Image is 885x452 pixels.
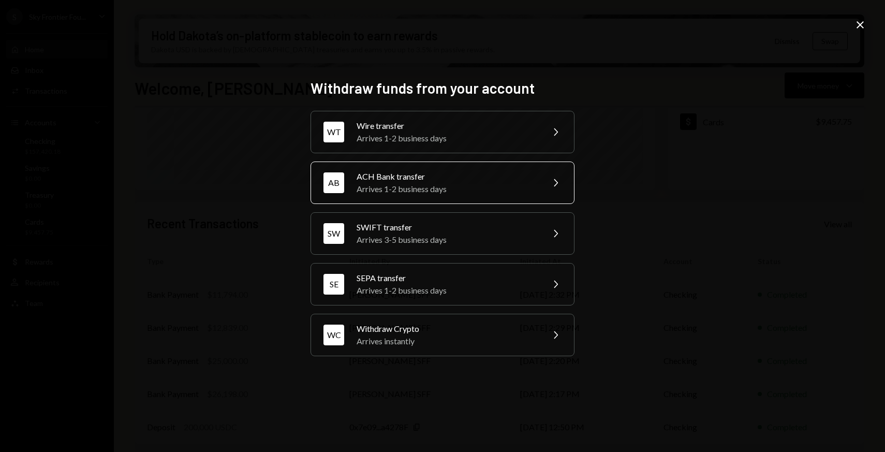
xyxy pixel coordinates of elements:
[357,284,537,297] div: Arrives 1-2 business days
[357,170,537,183] div: ACH Bank transfer
[357,183,537,195] div: Arrives 1-2 business days
[357,323,537,335] div: Withdraw Crypto
[357,221,537,234] div: SWIFT transfer
[323,325,344,345] div: WC
[311,263,574,305] button: SESEPA transferArrives 1-2 business days
[323,172,344,193] div: AB
[311,111,574,153] button: WTWire transferArrives 1-2 business days
[357,234,537,246] div: Arrives 3-5 business days
[323,274,344,295] div: SE
[357,120,537,132] div: Wire transfer
[357,272,537,284] div: SEPA transfer
[357,132,537,144] div: Arrives 1-2 business days
[323,122,344,142] div: WT
[311,314,574,356] button: WCWithdraw CryptoArrives instantly
[311,162,574,204] button: ABACH Bank transferArrives 1-2 business days
[311,212,574,255] button: SWSWIFT transferArrives 3-5 business days
[311,78,574,98] h2: Withdraw funds from your account
[323,223,344,244] div: SW
[357,335,537,347] div: Arrives instantly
